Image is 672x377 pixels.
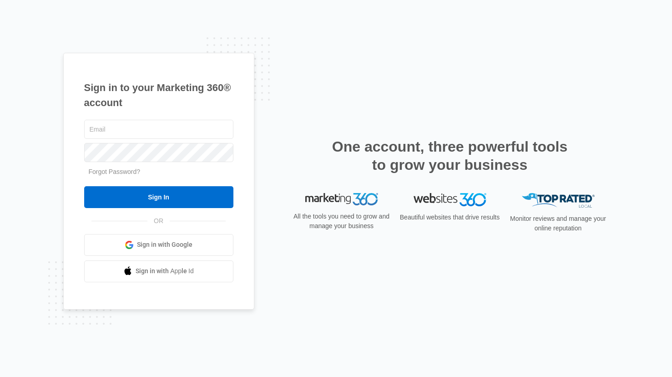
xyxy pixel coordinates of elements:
[305,193,378,206] img: Marketing 360
[89,168,141,175] a: Forgot Password?
[84,186,233,208] input: Sign In
[84,234,233,256] a: Sign in with Google
[291,212,393,231] p: All the tools you need to grow and manage your business
[507,214,609,233] p: Monitor reviews and manage your online reputation
[522,193,595,208] img: Top Rated Local
[84,120,233,139] input: Email
[137,240,192,250] span: Sign in with Google
[84,260,233,282] a: Sign in with Apple Id
[84,80,233,110] h1: Sign in to your Marketing 360® account
[329,138,571,174] h2: One account, three powerful tools to grow your business
[136,266,194,276] span: Sign in with Apple Id
[414,193,486,206] img: Websites 360
[399,213,501,222] p: Beautiful websites that drive results
[147,216,170,226] span: OR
